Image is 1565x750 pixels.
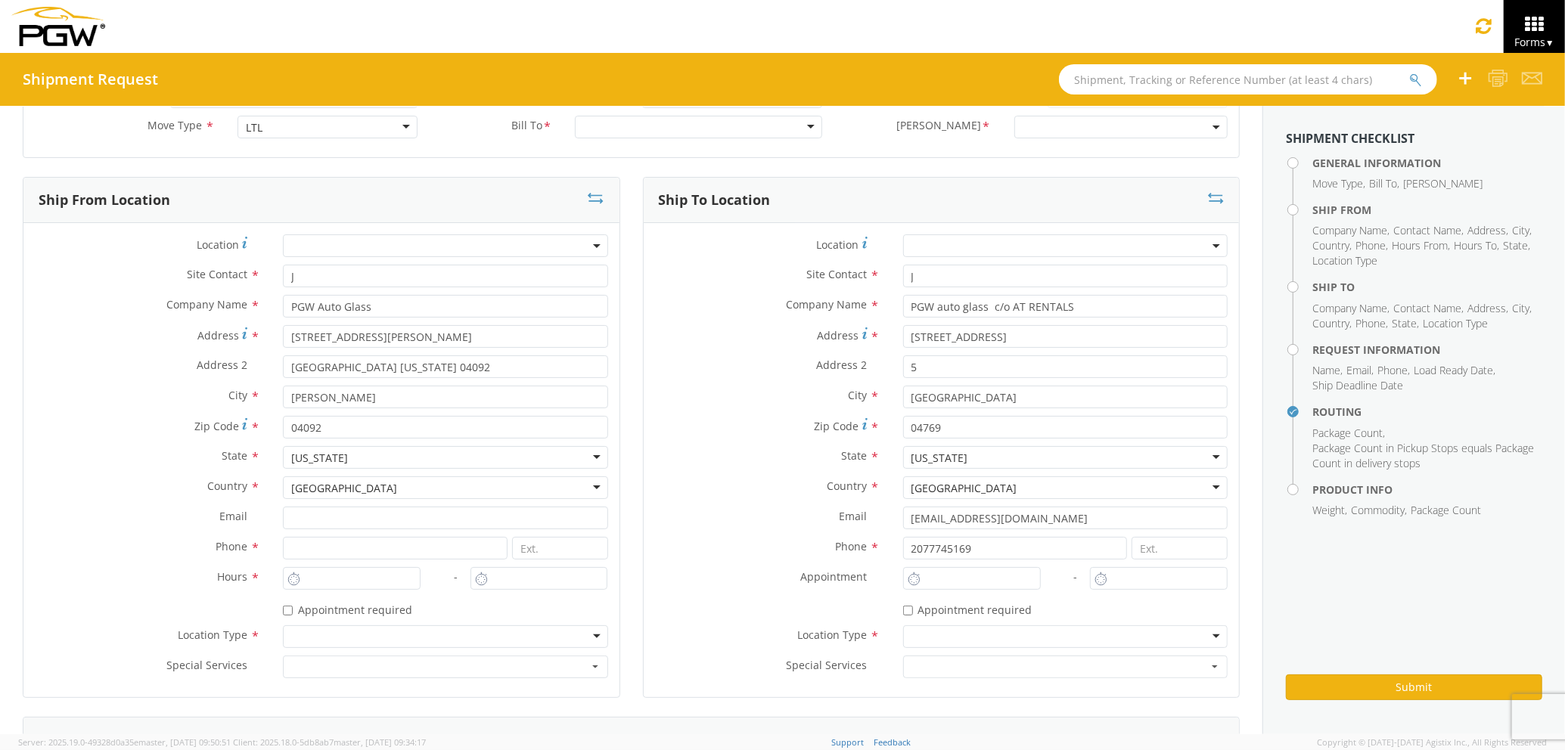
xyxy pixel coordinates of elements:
[39,193,170,208] h3: Ship From Location
[1377,363,1408,377] span: Phone
[817,358,868,372] span: Address 2
[1312,406,1542,417] h4: Routing
[1286,130,1414,147] strong: Shipment Checklist
[1512,301,1532,316] li: ,
[1346,363,1374,378] li: ,
[1467,301,1506,315] span: Address
[1073,569,1077,584] span: -
[39,733,182,748] h3: Request Information
[1346,363,1371,377] span: Email
[832,736,865,748] a: Support
[1467,301,1508,316] li: ,
[1312,253,1377,268] span: Location Type
[1514,35,1554,49] span: Forms
[1393,223,1464,238] li: ,
[1312,378,1403,392] span: Ship Deadline Date
[1312,238,1352,253] li: ,
[817,237,859,252] span: Location
[1411,503,1481,517] span: Package Count
[334,736,426,748] span: master, [DATE] 09:34:17
[217,569,247,584] span: Hours
[216,539,247,553] span: Phone
[11,7,105,46] img: pgw-form-logo-1aaa8060b1cc70fad034.png
[1512,301,1529,315] span: City
[1312,316,1352,331] li: ,
[1423,316,1488,330] span: Location Type
[1312,301,1387,315] span: Company Name
[1369,176,1397,191] span: Bill To
[233,736,426,748] span: Client: 2025.18.0-5db8ab7
[815,419,859,433] span: Zip Code
[166,658,247,672] span: Special Services
[1414,363,1493,377] span: Load Ready Date
[1312,503,1345,517] span: Weight
[1059,64,1437,95] input: Shipment, Tracking or Reference Number (at least 4 chars)
[166,297,247,311] span: Company Name
[911,481,1017,496] div: [GEOGRAPHIC_DATA]
[836,539,868,553] span: Phone
[178,628,247,642] span: Location Type
[1312,176,1365,191] li: ,
[291,451,348,466] div: [US_STATE]
[138,736,231,748] span: master, [DATE] 09:50:51
[659,193,771,208] h3: Ship To Location
[1355,238,1388,253] li: ,
[1312,157,1542,169] h4: General Information
[1392,316,1417,330] span: State
[807,267,868,281] span: Site Contact
[840,509,868,523] span: Email
[222,448,247,463] span: State
[1403,176,1483,191] span: [PERSON_NAME]
[1393,301,1464,316] li: ,
[1545,36,1554,49] span: ▼
[787,658,868,672] span: Special Services
[1503,238,1528,253] span: State
[1312,223,1390,238] li: ,
[1312,363,1340,377] span: Name
[1312,204,1542,215] h4: Ship From
[1312,426,1383,440] span: Package Count
[828,479,868,493] span: Country
[1414,363,1495,378] li: ,
[1312,484,1542,495] h4: Product Info
[511,118,542,135] span: Bill To
[512,537,608,559] input: Ext.
[197,358,247,372] span: Address 2
[1312,223,1387,237] span: Company Name
[1312,176,1363,191] span: Move Type
[291,481,397,496] div: [GEOGRAPHIC_DATA]
[147,118,202,132] span: Move Type
[1312,301,1390,316] li: ,
[911,451,968,466] div: [US_STATE]
[874,736,911,748] a: Feedback
[842,448,868,463] span: State
[1355,238,1386,253] span: Phone
[1392,316,1419,331] li: ,
[1392,238,1448,253] span: Hours From
[787,297,868,311] span: Company Name
[1467,223,1508,238] li: ,
[1512,223,1532,238] li: ,
[1312,441,1534,470] span: Package Count in Pickup Stops equals Package Count in delivery stops
[1369,176,1399,191] li: ,
[1312,363,1343,378] li: ,
[1312,426,1385,441] li: ,
[1317,736,1547,748] span: Copyright © [DATE]-[DATE] Agistix Inc., All Rights Reserved
[1351,503,1407,518] li: ,
[283,600,415,618] label: Appointment required
[1312,316,1349,330] span: Country
[1286,674,1542,700] button: Submit
[1393,301,1461,315] span: Contact Name
[818,328,859,342] span: Address
[1355,316,1386,330] span: Phone
[219,509,247,523] span: Email
[1454,238,1499,253] li: ,
[228,388,247,402] span: City
[1132,537,1228,559] input: Ext.
[903,600,1036,618] label: Appointment required
[283,606,293,615] input: Appointment required
[897,118,982,135] span: Bill Code
[197,237,239,252] span: Location
[1351,503,1405,517] span: Commodity
[197,328,239,342] span: Address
